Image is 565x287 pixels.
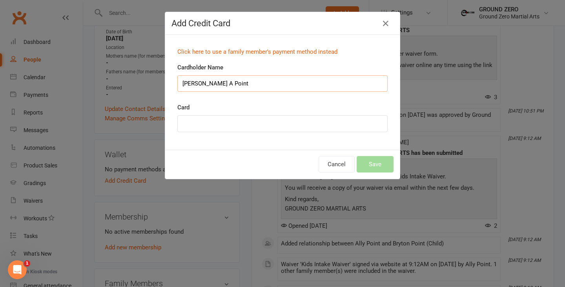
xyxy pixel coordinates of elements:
button: Cancel [319,156,355,173]
label: Cardholder Name [177,63,223,72]
iframe: Intercom live chat [8,260,27,279]
button: Close [379,17,392,30]
span: 1 [24,260,30,267]
h4: Add Credit Card [171,18,394,28]
a: Click here to use a family member's payment method instead [177,48,337,55]
label: Card [177,103,190,112]
iframe: Secure card payment input frame [182,120,383,127]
